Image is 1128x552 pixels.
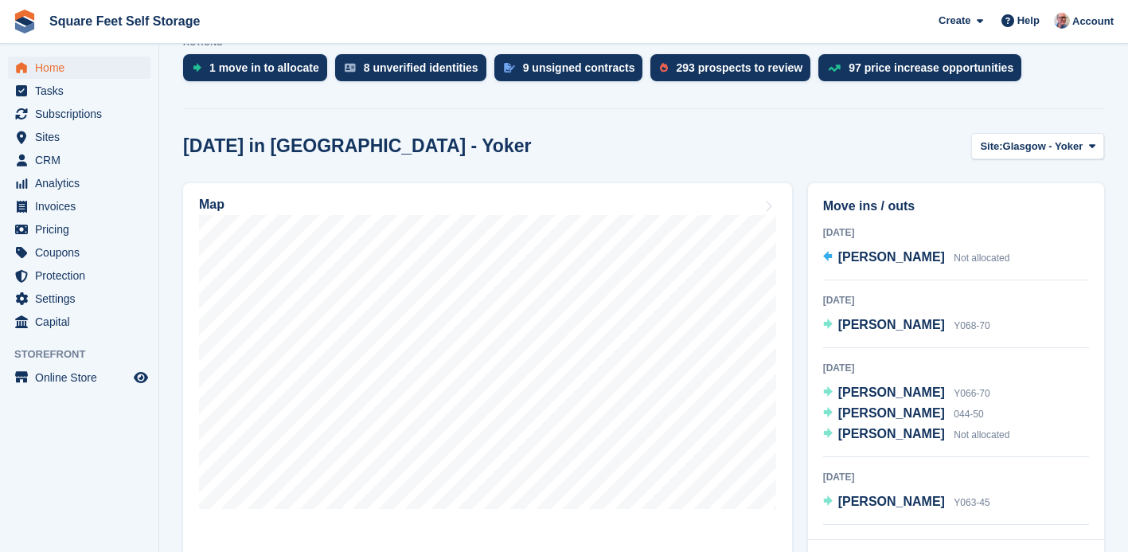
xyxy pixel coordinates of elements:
[504,63,515,72] img: contract_signature_icon-13c848040528278c33f63329250d36e43548de30e8caae1d1a13099fd9432cc5.svg
[1054,13,1070,29] img: David Greer
[131,368,150,387] a: Preview store
[35,288,131,310] span: Settings
[954,497,989,508] span: Y063-45
[823,383,990,404] a: [PERSON_NAME] Y066-70
[523,61,635,74] div: 9 unsigned contracts
[823,293,1089,307] div: [DATE]
[43,8,206,34] a: Square Feet Self Storage
[13,10,37,33] img: stora-icon-8386f47178a22dfd0bd8f6a31ec36ba5ce8667c1dd55bd0f319d3a0aa187defe.svg
[971,133,1104,159] button: Site: Glasgow - Yoker
[183,54,335,89] a: 1 move in to allocate
[838,495,945,508] span: [PERSON_NAME]
[35,311,131,333] span: Capital
[8,264,150,287] a: menu
[823,538,1089,552] div: [DATE]
[954,253,1009,264] span: Not allocated
[954,409,983,420] span: 044-50
[823,404,984,425] a: [PERSON_NAME] 044-50
[8,57,150,79] a: menu
[838,427,945,440] span: [PERSON_NAME]
[1017,13,1040,29] span: Help
[1072,14,1114,29] span: Account
[35,218,131,241] span: Pricing
[35,366,131,389] span: Online Store
[838,318,945,331] span: [PERSON_NAME]
[939,13,970,29] span: Create
[954,320,989,331] span: Y068-70
[345,63,356,72] img: verify_identity-adf6edd0f0f0b5bbfe63781bf79b02c33cf7c696d77639b501bdc392416b5a36.svg
[823,225,1089,240] div: [DATE]
[8,80,150,102] a: menu
[660,63,668,72] img: prospect-51fa495bee0391a8d652442698ab0144808aea92771e9ea1ae160a38d050c398.svg
[8,126,150,148] a: menu
[8,311,150,333] a: menu
[650,54,818,89] a: 293 prospects to review
[823,361,1089,375] div: [DATE]
[8,149,150,171] a: menu
[838,250,945,264] span: [PERSON_NAME]
[335,54,494,89] a: 8 unverified identities
[14,346,158,362] span: Storefront
[823,425,1010,445] a: [PERSON_NAME] Not allocated
[35,264,131,287] span: Protection
[1003,139,1083,155] span: Glasgow - Yoker
[823,492,990,513] a: [PERSON_NAME] Y063-45
[209,61,319,74] div: 1 move in to allocate
[8,103,150,125] a: menu
[823,470,1089,484] div: [DATE]
[954,429,1009,440] span: Not allocated
[676,61,802,74] div: 293 prospects to review
[8,172,150,194] a: menu
[183,135,531,157] h2: [DATE] in [GEOGRAPHIC_DATA] - Yoker
[35,80,131,102] span: Tasks
[35,172,131,194] span: Analytics
[849,61,1013,74] div: 97 price increase opportunities
[8,195,150,217] a: menu
[823,248,1010,268] a: [PERSON_NAME] Not allocated
[35,195,131,217] span: Invoices
[35,57,131,79] span: Home
[818,54,1029,89] a: 97 price increase opportunities
[35,149,131,171] span: CRM
[980,139,1002,155] span: Site:
[35,103,131,125] span: Subscriptions
[35,241,131,264] span: Coupons
[494,54,651,89] a: 9 unsigned contracts
[8,241,150,264] a: menu
[838,406,945,420] span: [PERSON_NAME]
[8,218,150,241] a: menu
[199,198,224,212] h2: Map
[823,315,990,336] a: [PERSON_NAME] Y068-70
[364,61,478,74] div: 8 unverified identities
[823,197,1089,216] h2: Move ins / outs
[35,126,131,148] span: Sites
[193,63,201,72] img: move_ins_to_allocate_icon-fdf77a2bb77ea45bf5b3d319d69a93e2d87916cf1d5bf7949dd705db3b84f3ca.svg
[8,288,150,310] a: menu
[828,65,841,72] img: price_increase_opportunities-93ffe204e8149a01c8c9dc8f82e8f89637d9d84a8eef4429ea346261dce0b2c0.svg
[8,366,150,389] a: menu
[954,388,989,399] span: Y066-70
[838,386,945,399] span: [PERSON_NAME]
